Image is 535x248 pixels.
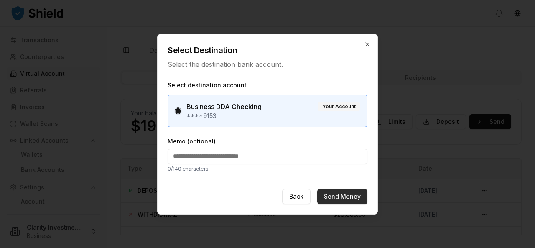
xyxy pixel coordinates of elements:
div: Your Account [318,102,360,111]
h2: Select Destination [168,44,367,56]
button: Send Money [317,189,367,204]
label: Memo (optional) [168,137,367,146]
div: Business DDA Checking [186,102,262,112]
label: Select destination account [168,81,367,89]
p: 0 /140 characters [168,166,367,172]
button: Business DDA CheckingYour Account****9153 [175,107,181,114]
p: Select the destination bank account. [168,59,367,69]
button: Back [282,189,311,204]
